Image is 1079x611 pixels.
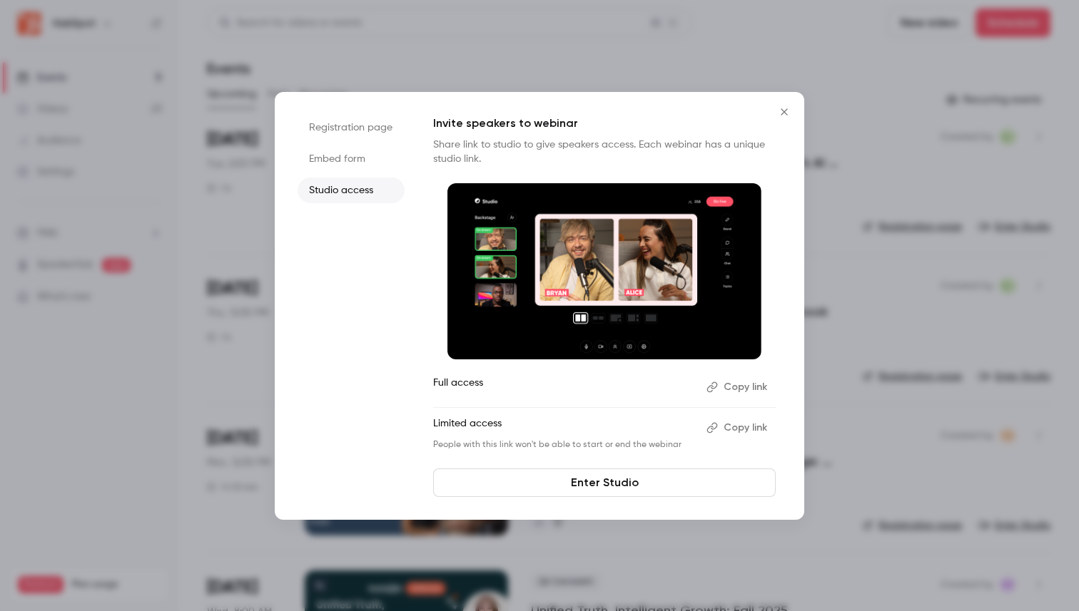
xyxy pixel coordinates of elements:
button: Close [770,98,799,126]
button: Copy link [701,376,776,399]
a: Enter Studio [433,468,776,497]
button: Copy link [701,416,776,439]
p: Full access [433,376,695,399]
li: Embed form [298,146,405,172]
p: Invite speakers to webinar [433,115,776,132]
li: Studio access [298,178,405,203]
p: People with this link won't be able to start or end the webinar [433,439,695,451]
p: Share link to studio to give speakers access. Each webinar has a unique studio link. [433,138,776,166]
p: Limited access [433,416,695,439]
li: Registration page [298,115,405,140]
img: Invite speakers to webinar [447,183,761,360]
